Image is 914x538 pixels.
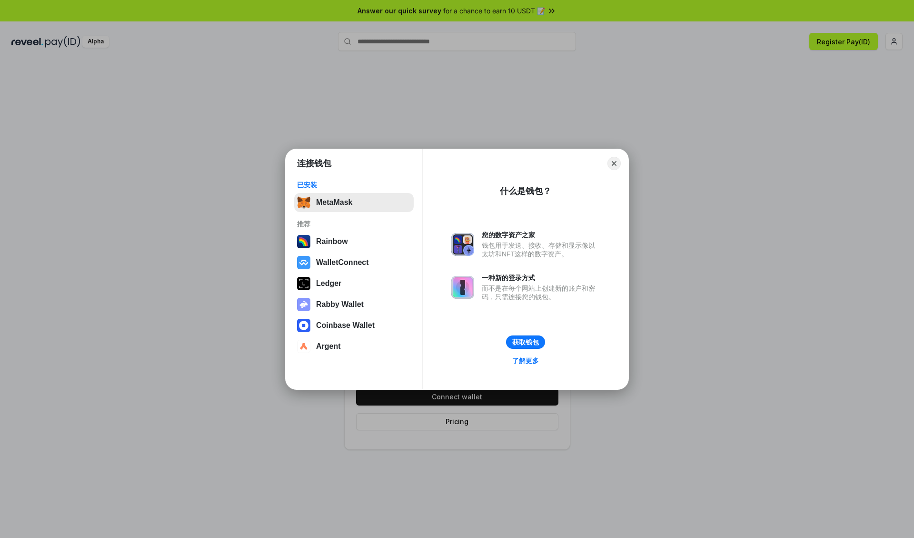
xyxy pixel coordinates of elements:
[297,298,310,311] img: svg+xml,%3Csvg%20xmlns%3D%22http%3A%2F%2Fwww.w3.org%2F2000%2Fsvg%22%20fill%3D%22none%22%20viewBox...
[297,256,310,269] img: svg+xml,%3Csvg%20width%3D%2228%22%20height%3D%2228%22%20viewBox%3D%220%200%2028%2028%22%20fill%3D...
[451,233,474,256] img: svg+xml,%3Csvg%20xmlns%3D%22http%3A%2F%2Fwww.w3.org%2F2000%2Fsvg%22%20fill%3D%22none%22%20viewBox...
[316,279,341,288] div: Ledger
[294,253,414,272] button: WalletConnect
[512,338,539,346] div: 获取钱包
[451,276,474,299] img: svg+xml,%3Csvg%20xmlns%3D%22http%3A%2F%2Fwww.w3.org%2F2000%2Fsvg%22%20fill%3D%22none%22%20viewBox...
[607,157,621,170] button: Close
[482,274,600,282] div: 一种新的登录方式
[294,316,414,335] button: Coinbase Wallet
[500,185,551,197] div: 什么是钱包？
[297,158,331,169] h1: 连接钱包
[482,231,600,239] div: 您的数字资产之家
[507,355,545,367] a: 了解更多
[482,284,600,301] div: 而不是在每个网站上创建新的账户和密码，只需连接您的钱包。
[297,235,310,248] img: svg+xml,%3Csvg%20width%3D%22120%22%20height%3D%22120%22%20viewBox%3D%220%200%20120%20120%22%20fil...
[294,274,414,293] button: Ledger
[294,337,414,356] button: Argent
[316,300,364,309] div: Rabby Wallet
[316,258,369,267] div: WalletConnect
[506,335,545,349] button: 获取钱包
[297,319,310,332] img: svg+xml,%3Csvg%20width%3D%2228%22%20height%3D%2228%22%20viewBox%3D%220%200%2028%2028%22%20fill%3D...
[316,237,348,246] div: Rainbow
[297,340,310,353] img: svg+xml,%3Csvg%20width%3D%2228%22%20height%3D%2228%22%20viewBox%3D%220%200%2028%2028%22%20fill%3D...
[512,356,539,365] div: 了解更多
[316,342,341,351] div: Argent
[297,181,411,189] div: 已安装
[297,196,310,209] img: svg+xml,%3Csvg%20fill%3D%22none%22%20height%3D%2233%22%20viewBox%3D%220%200%2035%2033%22%20width%...
[294,295,414,314] button: Rabby Wallet
[316,198,352,207] div: MetaMask
[297,277,310,290] img: svg+xml,%3Csvg%20xmlns%3D%22http%3A%2F%2Fwww.w3.org%2F2000%2Fsvg%22%20width%3D%2228%22%20height%3...
[294,193,414,212] button: MetaMask
[316,321,375,330] div: Coinbase Wallet
[294,232,414,251] button: Rainbow
[297,220,411,228] div: 推荐
[482,241,600,258] div: 钱包用于发送、接收、存储和显示像以太坊和NFT这样的数字资产。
